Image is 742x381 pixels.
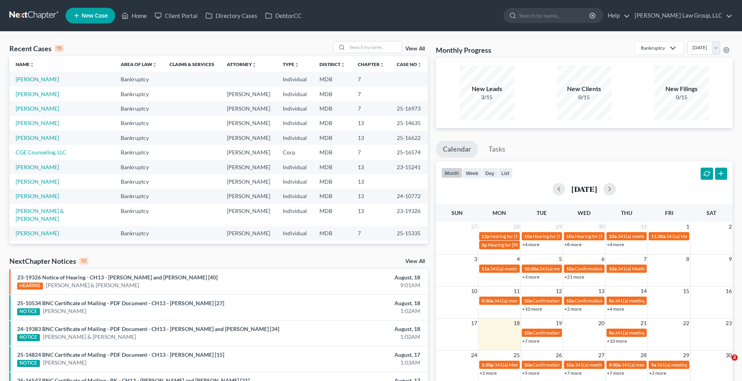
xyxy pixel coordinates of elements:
div: August, 18 [291,274,420,281]
span: Sat [706,209,716,216]
span: Thu [621,209,632,216]
span: 10a [524,298,532,304]
span: Confirmation hearing for [PERSON_NAME] [533,362,621,368]
span: 13 [598,286,605,296]
div: August, 18 [291,299,420,307]
a: [PERSON_NAME] [43,359,86,367]
div: 3/15 [460,93,514,101]
a: 24-19383 BNC Certificate of Mailing - PDF Document - CH13 - [PERSON_NAME] and [PERSON_NAME] [34] [17,326,279,332]
span: 22 [682,318,690,328]
span: 341(a) Meeting for [PERSON_NAME] [494,362,570,368]
span: 341(a) meeting for [PERSON_NAME] [490,266,565,272]
span: Fri [665,209,673,216]
span: 10a [524,330,532,336]
a: +10 more [522,306,542,312]
i: unfold_more [252,63,257,67]
td: MDB [313,116,351,131]
a: [PERSON_NAME] [16,164,59,170]
div: HEARING [17,283,43,290]
i: unfold_more [341,63,345,67]
input: Search by name... [347,41,402,53]
span: 23 [725,318,733,328]
span: Confirmation hearing for [PERSON_NAME] [533,330,621,336]
td: Bankruptcy [114,72,163,86]
span: 341(a) meeting for [PERSON_NAME] [539,266,615,272]
span: 9:30a [609,362,621,368]
span: 20 [598,318,605,328]
a: +8 more [564,241,581,247]
td: Bankruptcy [114,174,163,189]
span: 11:30a [651,233,665,239]
span: 31 [640,222,647,231]
td: Bankruptcy [114,204,163,226]
i: unfold_more [294,63,299,67]
h2: [DATE] [571,185,597,193]
td: [PERSON_NAME] [221,87,276,101]
td: 25-15335 [391,226,428,241]
td: MDB [313,145,351,159]
span: 2 [728,222,733,231]
a: +2 more [480,370,497,376]
span: 28 [513,222,521,231]
input: Search by name... [519,8,590,23]
span: Confirmation hearing for [PERSON_NAME] [575,298,664,304]
td: Individual [276,72,313,86]
td: 7 [351,72,391,86]
td: MDB [313,204,351,226]
a: [PERSON_NAME] & [PERSON_NAME] [16,207,64,222]
a: +4 more [607,306,624,312]
a: Calendar [436,141,478,158]
a: Tasks [482,141,512,158]
td: 25-16973 [391,101,428,116]
span: Hearing for [PERSON_NAME] [488,242,549,248]
td: MDB [313,189,351,204]
span: 27 [470,222,478,231]
a: Districtunfold_more [319,61,345,67]
span: 30 [598,222,605,231]
td: MDB [313,174,351,189]
td: Individual [276,87,313,101]
a: +2 more [564,306,581,312]
div: 0/15 [557,93,612,101]
td: Individual [276,116,313,131]
td: Individual [276,101,313,116]
span: 341(a) meeting for [PERSON_NAME] & [PERSON_NAME] [617,233,734,239]
button: week [462,168,482,178]
span: New Case [82,13,108,19]
td: [PERSON_NAME] [221,241,276,255]
div: 15 [55,45,64,52]
span: 341(a) meeting for [PERSON_NAME] [615,330,690,336]
span: 9 [728,254,733,264]
td: Individual [276,189,313,204]
a: Area of Lawunfold_more [121,61,157,67]
a: 25-10534 BNC Certificate of Mailing - PDF Document - CH13 - [PERSON_NAME] [27] [17,300,224,306]
span: 1:30p [482,362,494,368]
span: 8 [685,254,690,264]
span: 28 [640,351,647,360]
span: 12p [482,233,490,239]
a: +4 more [607,241,624,247]
td: Bankruptcy [114,160,163,174]
a: +5 more [522,370,539,376]
a: [PERSON_NAME] [16,91,59,97]
div: New Filings [654,84,709,93]
a: View All [405,46,425,52]
span: 10a [566,362,574,368]
td: Bankruptcy [114,226,163,241]
td: [PERSON_NAME] [221,174,276,189]
td: 13 [351,116,391,131]
a: +2 more [649,370,666,376]
a: 23-19326 Notice of Hearing - CH13 - [PERSON_NAME] and [PERSON_NAME] [40] [17,274,218,281]
span: 9:30a [482,298,493,304]
td: MDB [313,131,351,145]
td: 23-15241 [391,160,428,174]
div: 9:01AM [291,281,420,289]
div: NOTICE [17,360,40,367]
span: Tue [537,209,547,216]
span: Mon [492,209,506,216]
a: Client Portal [151,9,202,23]
a: Chapterunfold_more [358,61,384,67]
a: +21 more [564,274,584,280]
td: MDB [313,241,351,255]
a: +7 more [522,338,539,344]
